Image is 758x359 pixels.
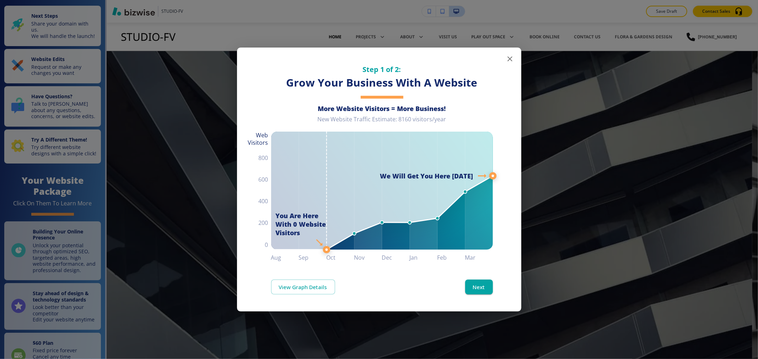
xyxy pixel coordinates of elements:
[271,104,493,113] h6: More Website Visitors = More Business!
[410,253,437,263] h6: Jan
[354,253,382,263] h6: Nov
[327,253,354,263] h6: Oct
[271,253,299,263] h6: Aug
[271,76,493,90] h3: Grow Your Business With A Website
[271,65,493,74] h5: Step 1 of 2:
[271,280,335,294] a: View Graph Details
[299,253,327,263] h6: Sep
[382,253,410,263] h6: Dec
[465,280,493,294] button: Next
[437,253,465,263] h6: Feb
[271,116,493,129] div: New Website Traffic Estimate: 8160 visitors/year
[465,253,493,263] h6: Mar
